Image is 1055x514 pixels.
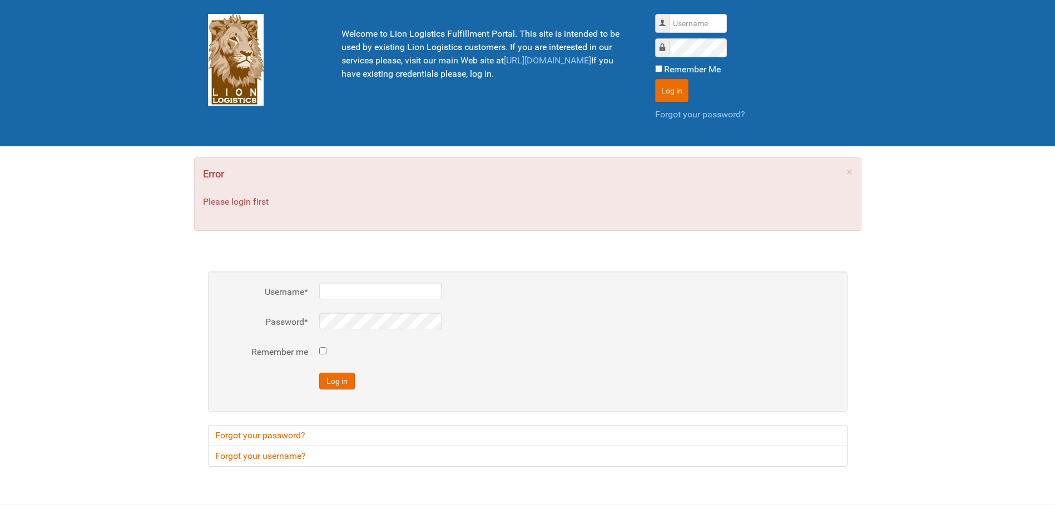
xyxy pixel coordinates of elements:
[504,55,591,66] a: [URL][DOMAIN_NAME]
[208,446,848,467] a: Forgot your username?
[655,109,745,120] a: Forgot your password?
[666,17,667,18] label: Username
[219,285,308,299] label: Username
[846,166,853,177] a: ×
[219,315,308,329] label: Password
[341,27,627,81] p: Welcome to Lion Logistics Fulfillment Portal. This site is intended to be used by existing Lion L...
[203,166,853,182] h4: Error
[655,79,689,102] button: Log in
[208,425,848,446] a: Forgot your password?
[203,195,853,209] p: Please login first
[208,14,264,106] img: Lion Logistics
[219,345,308,359] label: Remember me
[319,373,355,389] button: Log in
[669,14,727,33] input: Username
[664,63,721,76] label: Remember Me
[208,54,264,65] a: Lion Logistics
